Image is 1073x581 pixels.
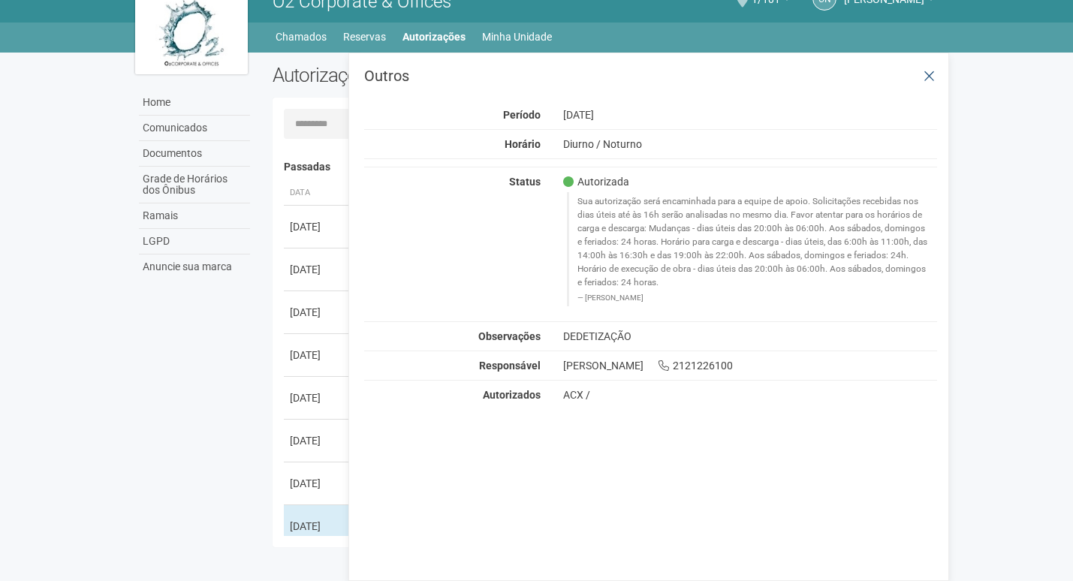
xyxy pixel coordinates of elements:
div: [DATE] [290,433,345,448]
th: Data [284,181,351,206]
div: DEDETIZAÇÃO [552,330,949,343]
strong: Horário [505,138,541,150]
a: Grade de Horários dos Ônibus [139,167,250,203]
strong: Responsável [479,360,541,372]
strong: Observações [478,330,541,342]
a: Documentos [139,141,250,167]
div: [DATE] [290,348,345,363]
div: [DATE] [290,305,345,320]
div: [PERSON_NAME] 2121226100 [552,359,949,372]
div: Diurno / Noturno [552,137,949,151]
blockquote: Sua autorização será encaminhada para a equipe de apoio. Solicitações recebidas nos dias úteis at... [567,192,938,306]
a: Chamados [276,26,327,47]
a: Comunicados [139,116,250,141]
span: Autorizada [563,175,629,188]
strong: Autorizados [483,389,541,401]
a: Autorizações [402,26,466,47]
a: Anuncie sua marca [139,254,250,279]
strong: Status [509,176,541,188]
div: [DATE] [290,519,345,534]
h3: Outros [364,68,937,83]
a: LGPD [139,229,250,254]
div: [DATE] [552,108,949,122]
div: [DATE] [290,476,345,491]
h2: Autorizações [273,64,594,86]
a: Home [139,90,250,116]
div: [DATE] [290,390,345,405]
footer: [PERSON_NAME] [577,293,930,303]
a: Minha Unidade [482,26,552,47]
div: ACX / [563,388,938,402]
h4: Passadas [284,161,927,173]
strong: Período [503,109,541,121]
a: Ramais [139,203,250,229]
a: Reservas [343,26,386,47]
div: [DATE] [290,262,345,277]
div: [DATE] [290,219,345,234]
